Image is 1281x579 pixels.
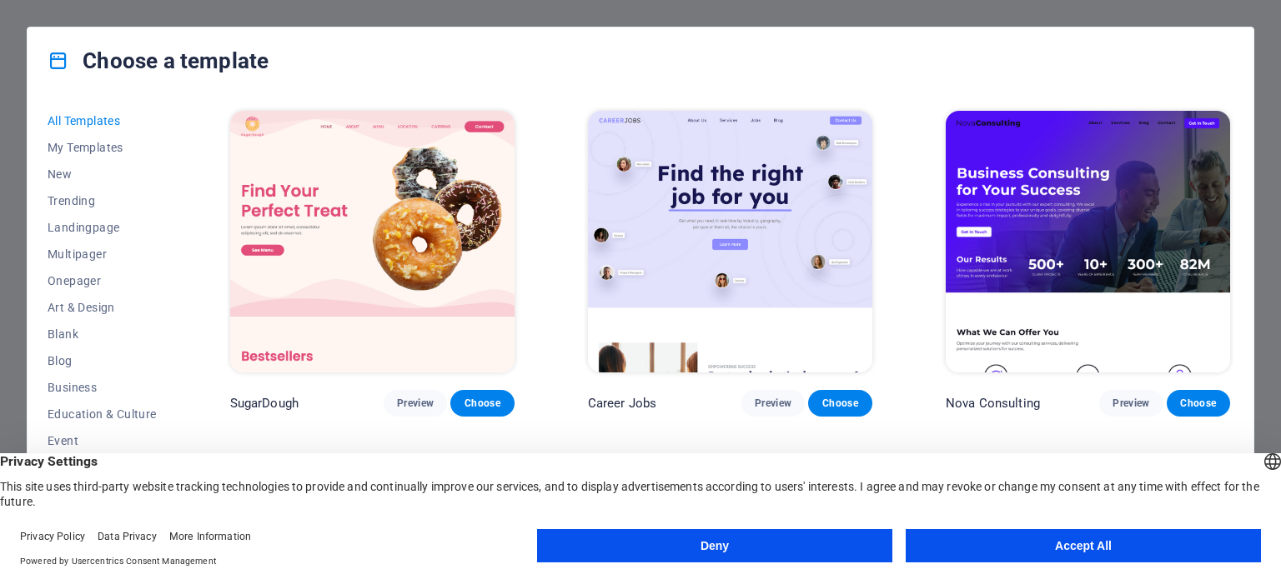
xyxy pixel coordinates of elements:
button: Art & Design [48,294,157,321]
button: My Templates [48,134,157,161]
span: All Templates [48,114,157,127]
button: Trending [48,187,157,214]
span: Event [48,434,157,447]
span: New [48,167,157,181]
button: Preview [384,390,447,417]
span: Choose [1180,397,1217,410]
button: Blank [48,321,157,347]
p: Career Jobs [588,395,657,412]
button: Choose [1167,390,1230,417]
img: Nova Consulting [946,111,1230,372]
button: New [48,161,157,187]
p: Nova Consulting [946,395,1040,412]
button: Onepager [48,267,157,294]
span: Preview [755,397,791,410]
h4: Choose a template [48,47,269,74]
p: SugarDough [230,395,299,412]
img: SugarDough [230,111,515,372]
span: My Templates [48,141,157,154]
span: Education & Culture [48,407,157,421]
button: Preview [741,390,805,417]
span: Trending [48,194,157,207]
span: Landingpage [48,221,157,234]
span: Preview [397,397,434,410]
button: Choose [450,390,514,417]
button: Preview [1099,390,1163,417]
span: Preview [1113,397,1149,410]
span: Choose [821,397,858,410]
span: Art & Design [48,301,157,314]
span: Blog [48,354,157,367]
span: Multipager [48,247,157,261]
span: Onepager [48,274,157,287]
button: Blog [48,347,157,374]
img: Career Jobs [588,111,872,372]
span: Business [48,381,157,394]
span: Blank [48,327,157,341]
button: Choose [808,390,872,417]
button: Landingpage [48,214,157,241]
button: Education & Culture [48,401,157,427]
button: Business [48,374,157,401]
span: Choose [464,397,500,410]
button: Multipager [48,241,157,267]
button: Event [48,427,157,454]
button: All Templates [48,107,157,134]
